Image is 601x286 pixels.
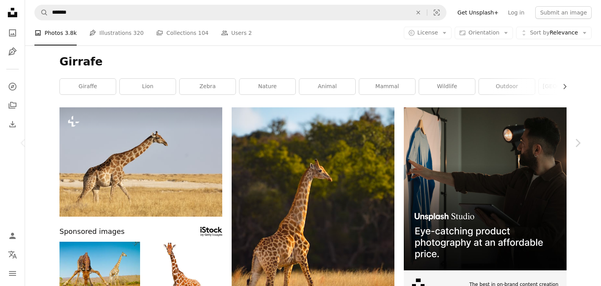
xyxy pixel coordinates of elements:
[503,6,529,19] a: Log in
[60,79,116,94] a: giraffe
[530,29,578,37] span: Relevance
[455,27,513,39] button: Orientation
[530,29,549,36] span: Sort by
[427,5,446,20] button: Visual search
[5,228,20,244] a: Log in / Sign up
[5,25,20,41] a: Photos
[59,158,222,165] a: Giraffe walking in the savanna of Etosha National Park
[5,247,20,262] button: Language
[5,98,20,113] a: Collections
[554,105,601,181] a: Next
[468,29,499,36] span: Orientation
[34,5,446,20] form: Find visuals sitewide
[59,107,222,217] img: Giraffe walking in the savanna of Etosha National Park
[359,79,415,94] a: mammal
[239,79,295,94] a: nature
[5,79,20,94] a: Explore
[410,5,427,20] button: Clear
[89,20,144,45] a: Illustrations 320
[198,29,209,37] span: 104
[419,79,475,94] a: wildlife
[59,226,124,237] span: Sponsored images
[221,20,252,45] a: Users 2
[59,55,567,69] h1: Girrafe
[558,79,567,94] button: scroll list to the right
[133,29,144,37] span: 320
[453,6,503,19] a: Get Unsplash+
[516,27,592,39] button: Sort byRelevance
[404,107,567,270] img: file-1715714098234-25b8b4e9d8faimage
[120,79,176,94] a: lion
[180,79,236,94] a: zebra
[232,227,394,234] a: A giraffe walking across a dry grass covered field
[479,79,535,94] a: outdoor
[299,79,355,94] a: animal
[417,29,438,36] span: License
[156,20,209,45] a: Collections 104
[35,5,48,20] button: Search Unsplash
[535,6,592,19] button: Submit an image
[248,29,252,37] span: 2
[404,27,452,39] button: License
[5,44,20,60] a: Illustrations
[5,266,20,281] button: Menu
[539,79,595,94] a: [GEOGRAPHIC_DATA]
